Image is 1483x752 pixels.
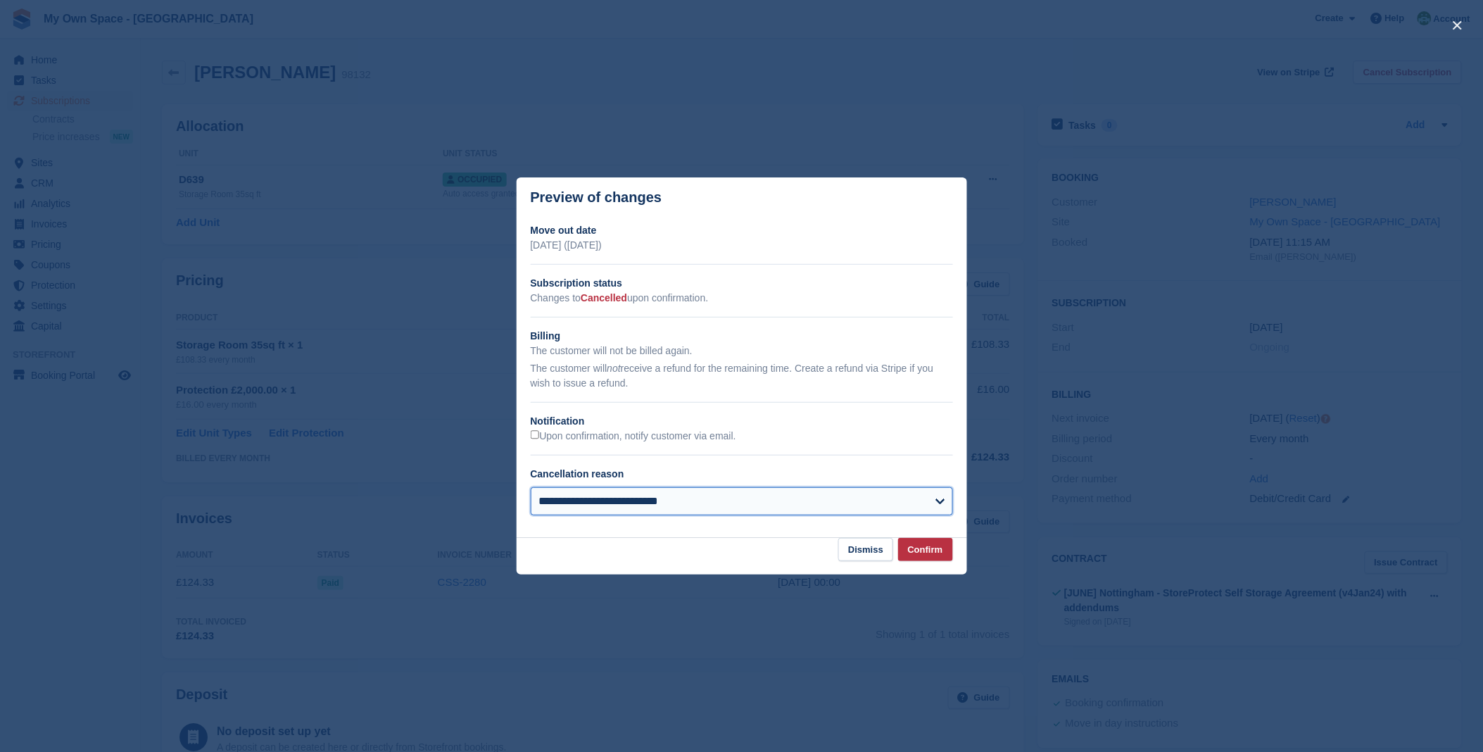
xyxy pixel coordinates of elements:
[531,276,953,291] h2: Subscription status
[531,361,953,391] p: The customer will receive a refund for the remaining time. Create a refund via Stripe if you wish...
[531,329,953,344] h2: Billing
[898,538,953,561] button: Confirm
[531,468,624,480] label: Cancellation reason
[531,223,953,238] h2: Move out date
[531,238,953,253] p: [DATE] ([DATE])
[531,344,953,358] p: The customer will not be billed again.
[1446,14,1469,37] button: close
[531,291,953,306] p: Changes to upon confirmation.
[531,189,662,206] p: Preview of changes
[531,430,540,439] input: Upon confirmation, notify customer via email.
[607,363,620,374] em: not
[581,292,627,303] span: Cancelled
[838,538,893,561] button: Dismiss
[531,414,953,429] h2: Notification
[531,430,736,443] label: Upon confirmation, notify customer via email.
